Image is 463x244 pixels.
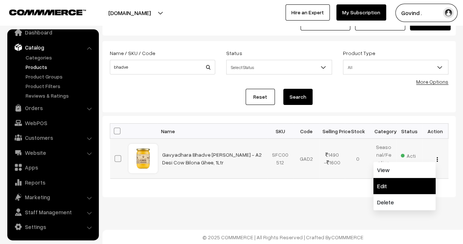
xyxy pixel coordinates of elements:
[401,150,418,167] span: Active
[343,61,448,74] span: All
[437,157,438,162] img: Menu
[373,178,436,194] a: Edit
[268,124,294,139] th: SKU
[373,162,436,178] a: View
[319,139,345,179] td: 1490 - 1600
[9,220,96,233] a: Settings
[416,79,448,85] a: More Options
[343,49,375,57] label: Product Type
[226,49,242,57] label: Status
[24,63,96,71] a: Products
[9,7,73,16] a: COMMMERCE
[443,7,454,18] img: user
[285,4,330,21] a: Hire an Expert
[246,89,275,105] a: Reset
[9,161,96,174] a: Apps
[9,176,96,189] a: Reports
[283,89,313,105] button: Search
[83,4,176,22] button: [DOMAIN_NAME]
[293,139,319,179] td: GAD2
[9,205,96,219] a: Staff Management
[227,61,331,74] span: Select Status
[9,146,96,159] a: Website
[9,190,96,204] a: Marketing
[396,124,422,139] th: Status
[9,10,86,15] img: COMMMERCE
[110,49,155,57] label: Name / SKU / Code
[422,124,448,139] th: Action
[345,124,371,139] th: Stock
[24,73,96,80] a: Product Groups
[24,92,96,99] a: Reviews & Ratings
[24,54,96,61] a: Categories
[226,60,332,74] span: Select Status
[24,82,96,90] a: Product Filters
[336,4,386,21] a: My Subscription
[395,4,458,22] button: Govind .
[345,139,371,179] td: 0
[319,124,345,139] th: Selling Price
[9,101,96,114] a: Orders
[268,139,294,179] td: SFC00512
[371,139,397,179] td: Seasonal/Festive Items
[331,234,363,240] a: COMMMERCE
[373,194,436,210] a: Delete
[9,131,96,144] a: Customers
[9,26,96,39] a: Dashboard
[110,60,215,74] input: Name / SKU / Code
[9,116,96,130] a: WebPOS
[9,41,96,54] a: Catalog
[371,124,397,139] th: Category
[343,60,448,74] span: All
[158,124,268,139] th: Name
[162,152,262,165] a: Gavyadhara Bhadve [PERSON_NAME] - A2 Desi Cow Bilona Ghee, 1Ltr
[293,124,319,139] th: Code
